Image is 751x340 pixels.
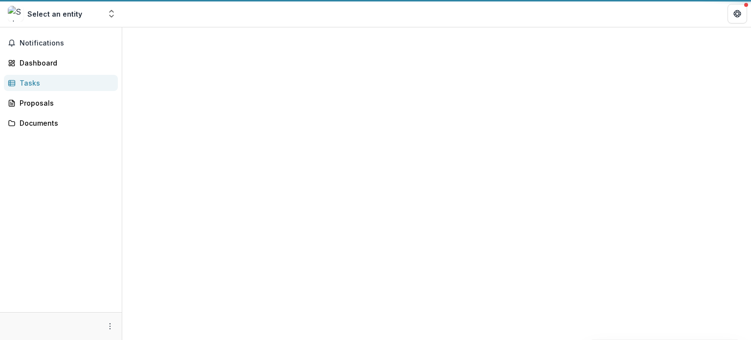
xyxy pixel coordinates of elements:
[20,78,110,88] div: Tasks
[4,75,118,91] a: Tasks
[4,35,118,51] button: Notifications
[20,98,110,108] div: Proposals
[4,95,118,111] a: Proposals
[728,4,747,23] button: Get Help
[20,118,110,128] div: Documents
[104,320,116,332] button: More
[8,6,23,22] img: Select an entity
[20,58,110,68] div: Dashboard
[4,55,118,71] a: Dashboard
[4,115,118,131] a: Documents
[20,39,114,47] span: Notifications
[105,4,118,23] button: Open entity switcher
[27,9,82,19] div: Select an entity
